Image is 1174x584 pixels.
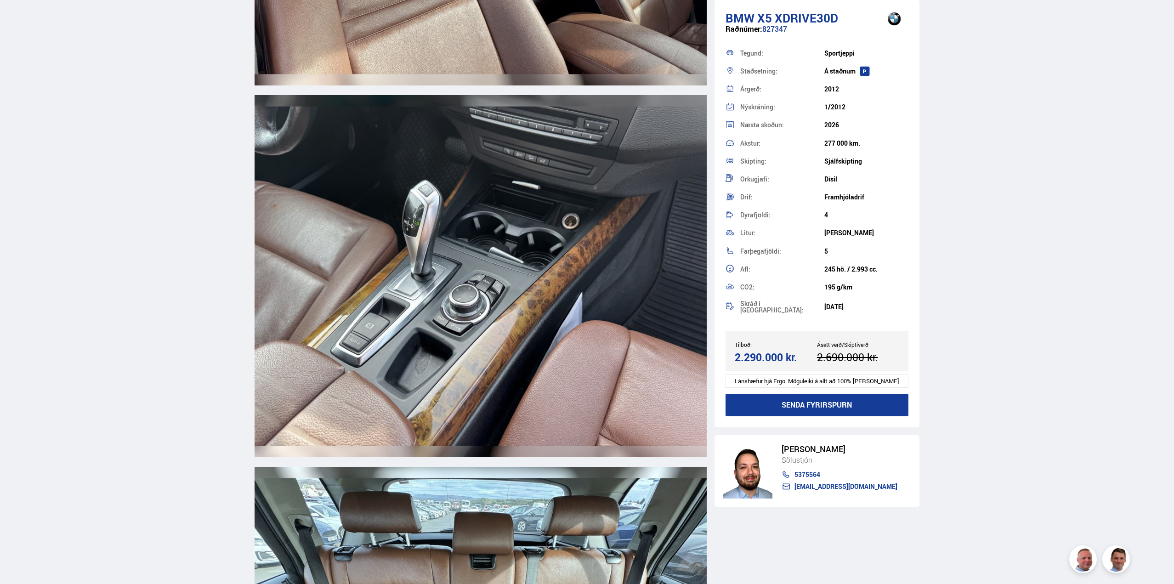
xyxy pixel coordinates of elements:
div: [PERSON_NAME] [824,229,908,237]
div: 2026 [824,121,908,129]
div: 2.290.000 kr. [735,351,814,363]
div: CO2: [740,284,824,290]
a: 5375564 [782,471,897,478]
div: Sölustjóri [782,454,897,466]
div: 2.690.000 kr. [817,351,896,363]
img: nhp88E3Fdnt1Opn2.png [723,443,772,499]
div: Árgerð: [740,86,824,92]
div: Sjálfskipting [824,158,908,165]
div: Tilboð: [735,341,817,348]
div: Á staðnum [824,68,908,75]
span: Raðnúmer: [726,24,762,34]
div: 195 g/km [824,283,908,291]
img: siFngHWaQ9KaOqBr.png [1071,547,1098,574]
div: 1/2012 [824,103,908,111]
div: Ásett verð/Skiptiverð [817,341,899,348]
img: brand logo [876,5,913,33]
div: 2012 [824,85,908,93]
img: 3609446.jpeg [255,95,707,457]
div: Akstur: [740,140,824,147]
div: Staðsetning: [740,68,824,74]
div: Drif: [740,194,824,200]
div: Litur: [740,230,824,236]
div: Lánshæfur hjá Ergo. Möguleiki á allt að 100% [PERSON_NAME] [726,374,909,388]
span: BMW [726,10,754,26]
span: X5 XDRIVE30D [757,10,838,26]
div: Skráð í [GEOGRAPHIC_DATA]: [740,301,824,313]
div: [DATE] [824,303,908,311]
button: Senda fyrirspurn [726,394,909,416]
div: Afl: [740,266,824,272]
div: Dyrafjöldi: [740,212,824,218]
div: 827347 [726,25,909,43]
div: Dísil [824,176,908,183]
div: Sportjeppi [824,50,908,57]
div: 245 hö. / 2.993 cc. [824,266,908,273]
div: 4 [824,211,908,219]
div: Tegund: [740,50,824,57]
div: Orkugjafi: [740,176,824,182]
div: Farþegafjöldi: [740,248,824,255]
img: FbJEzSuNWCJXmdc-.webp [1104,547,1131,574]
div: [PERSON_NAME] [782,444,897,454]
button: Opna LiveChat spjallviðmót [7,4,35,31]
div: Skipting: [740,158,824,164]
div: 277 000 km. [824,140,908,147]
div: Nýskráning: [740,104,824,110]
div: Framhjóladrif [824,193,908,201]
div: Næsta skoðun: [740,122,824,128]
a: [EMAIL_ADDRESS][DOMAIN_NAME] [782,483,897,490]
div: 5 [824,248,908,255]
